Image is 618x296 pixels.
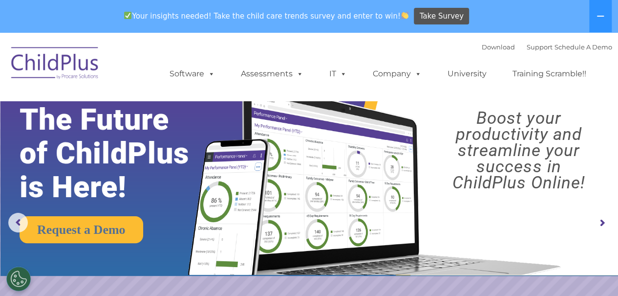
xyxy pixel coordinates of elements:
[136,105,177,112] span: Phone number
[120,6,413,25] span: Your insights needed! Take the child care trends survey and enter to win!
[438,64,496,84] a: University
[363,64,431,84] a: Company
[503,64,596,84] a: Training Scramble!!
[124,12,131,19] img: ✅
[160,64,225,84] a: Software
[320,64,357,84] a: IT
[414,8,469,25] a: Take Survey
[420,8,464,25] span: Take Survey
[20,103,217,204] rs-layer: The Future of ChildPlus is Here!
[231,64,313,84] a: Assessments
[427,110,610,191] rs-layer: Boost your productivity and streamline your success in ChildPlus Online!
[554,43,612,51] a: Schedule A Demo
[569,249,618,296] iframe: Chat Widget
[527,43,553,51] a: Support
[20,216,143,243] a: Request a Demo
[482,43,612,51] font: |
[136,65,166,72] span: Last name
[6,267,31,291] button: Cookies Settings
[6,40,104,89] img: ChildPlus by Procare Solutions
[482,43,515,51] a: Download
[401,12,408,19] img: 👏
